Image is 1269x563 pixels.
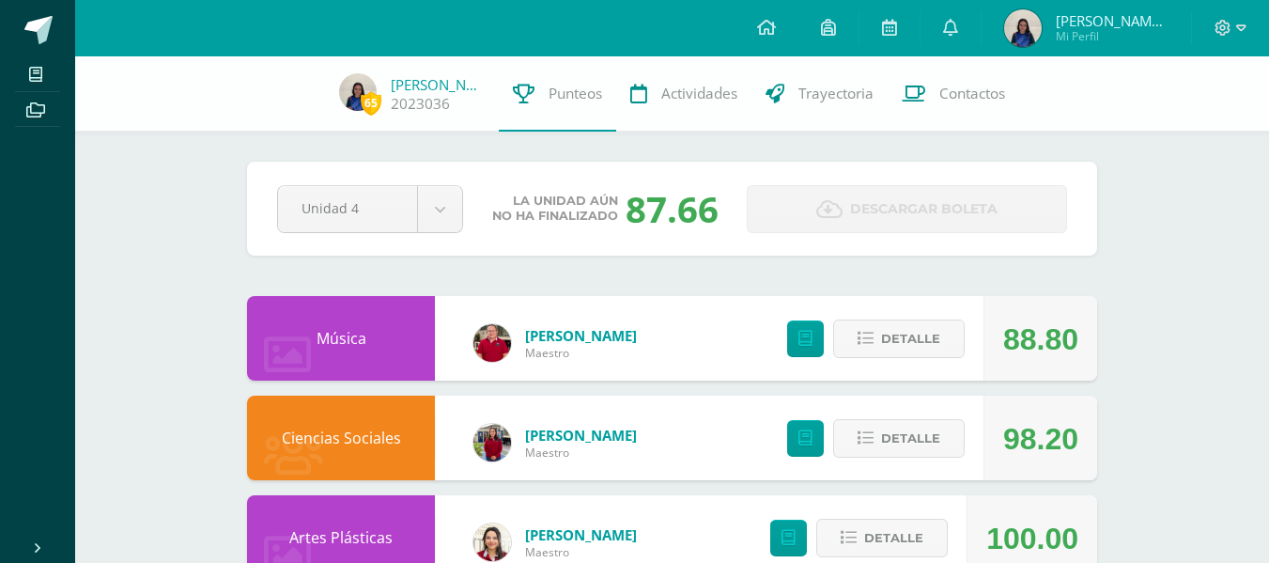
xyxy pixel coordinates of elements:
img: 08cdfe488ee6e762f49c3a355c2599e7.png [473,524,511,561]
span: Detalle [881,321,940,356]
span: Detalle [881,421,940,456]
a: [PERSON_NAME] [525,525,637,544]
a: [PERSON_NAME] [525,426,637,445]
a: Punteos [499,56,616,132]
a: Trayectoria [751,56,888,132]
span: Maestro [525,345,637,361]
div: 98.20 [1003,397,1078,481]
a: Actividades [616,56,751,132]
span: Detalle [864,521,923,555]
img: 7947534db6ccf4a506b85fa3326511af.png [473,324,511,362]
div: 88.80 [1003,297,1078,382]
a: [PERSON_NAME] [391,75,485,94]
span: Maestro [525,445,637,461]
button: Detalle [833,320,965,358]
span: Maestro [525,544,637,560]
span: Unidad 4 [302,186,394,230]
img: 2704aaa29d1fe1aee5d09515aa75023f.png [339,73,377,111]
span: Punteos [549,84,602,103]
button: Detalle [833,419,965,458]
span: [PERSON_NAME] [PERSON_NAME] [PERSON_NAME] Alexia [1056,11,1168,30]
img: 2704aaa29d1fe1aee5d09515aa75023f.png [1004,9,1042,47]
span: Descargar boleta [850,186,998,232]
img: e1f0730b59be0d440f55fb027c9eff26.png [473,424,511,461]
span: La unidad aún no ha finalizado [492,194,618,224]
a: Unidad 4 [278,186,462,232]
button: Detalle [816,519,948,557]
a: [PERSON_NAME] [525,326,637,345]
span: 65 [361,91,381,115]
div: Música [247,296,435,381]
span: Actividades [661,84,737,103]
span: Trayectoria [798,84,874,103]
span: Mi Perfil [1056,28,1168,44]
div: 87.66 [626,184,719,233]
div: Ciencias Sociales [247,396,435,480]
span: Contactos [939,84,1005,103]
a: 2023036 [391,94,450,114]
a: Contactos [888,56,1019,132]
